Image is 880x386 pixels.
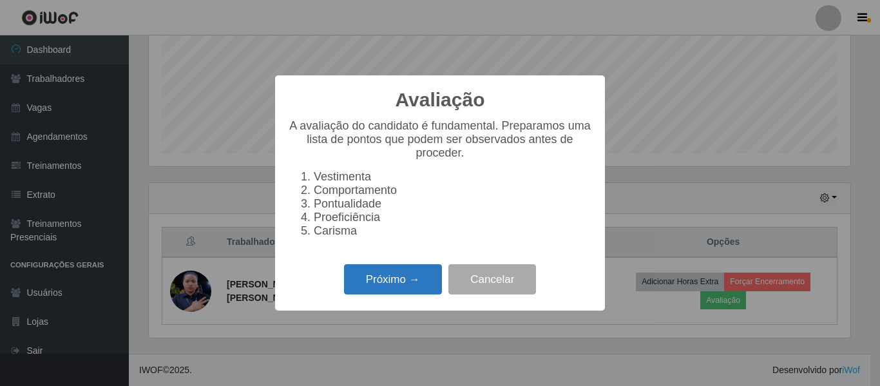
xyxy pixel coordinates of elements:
li: Comportamento [314,184,592,197]
li: Vestimenta [314,170,592,184]
li: Pontualidade [314,197,592,211]
p: A avaliação do candidato é fundamental. Preparamos uma lista de pontos que podem ser observados a... [288,119,592,160]
li: Carisma [314,224,592,238]
li: Proeficiência [314,211,592,224]
button: Próximo → [344,264,442,294]
button: Cancelar [448,264,536,294]
h2: Avaliação [396,88,485,111]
